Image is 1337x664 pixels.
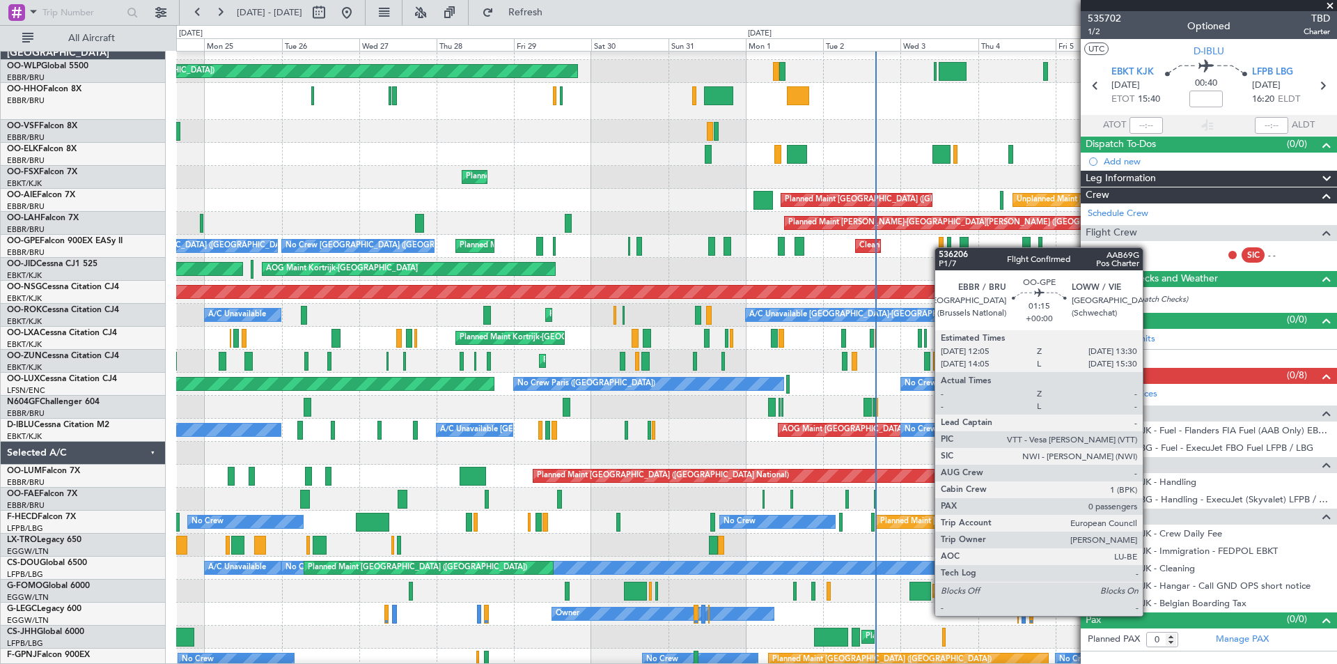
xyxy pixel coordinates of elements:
[7,605,81,613] a: G-LEGCLegacy 600
[7,385,45,396] a: LFSN/ENC
[7,168,77,176] a: OO-FSXFalcon 7X
[1252,65,1293,79] span: LFPB LBG
[7,638,43,649] a: LFPB/LBG
[7,85,81,93] a: OO-HHOFalcon 8X
[191,511,224,532] div: No Crew
[7,329,40,337] span: OO-LXA
[7,467,80,475] a: OO-LUMFalcon 7X
[1103,118,1126,132] span: ATOT
[7,191,37,199] span: OO-AIE
[7,500,45,511] a: EBBR/BRU
[1086,225,1137,241] span: Flight Crew
[7,536,37,544] span: LX-TRO
[7,421,34,429] span: D-IBLU
[880,511,1100,532] div: Planned Maint [GEOGRAPHIC_DATA] ([GEOGRAPHIC_DATA])
[286,236,519,256] div: No Crew [GEOGRAPHIC_DATA] ([GEOGRAPHIC_DATA] National)
[7,536,81,544] a: LX-TROLegacy 650
[437,38,514,51] div: Thu 28
[1105,527,1222,539] a: EBKT / KJK - Crew Daily Fee
[7,651,90,659] a: F-GPNJFalcon 900EX
[1216,633,1269,647] a: Manage PAX
[7,421,109,429] a: D-IBLUCessna Citation M2
[517,373,655,394] div: No Crew Paris ([GEOGRAPHIC_DATA])
[7,316,42,327] a: EBKT/KJK
[7,72,45,83] a: EBBR/BRU
[1195,77,1217,91] span: 00:40
[7,214,79,222] a: OO-LAHFalcon 7X
[1304,26,1330,38] span: Charter
[179,28,203,40] div: [DATE]
[514,38,591,51] div: Fri 29
[7,628,84,636] a: CS-JHHGlobal 6000
[7,398,40,406] span: N604GF
[549,304,712,325] div: Planned Maint Kortrijk-[GEOGRAPHIC_DATA]
[7,237,123,245] a: OO-GPEFalcon 900EX EASy II
[1105,562,1195,574] a: EBKT / KJK - Cleaning
[1268,249,1299,261] div: - -
[1252,79,1281,93] span: [DATE]
[1138,93,1160,107] span: 15:40
[7,155,45,166] a: EBBR/BRU
[7,201,45,212] a: EBBR/BRU
[1252,93,1274,107] span: 16:20
[543,350,705,371] div: Planned Maint Kortrijk-[GEOGRAPHIC_DATA]
[7,168,39,176] span: OO-FSX
[7,615,49,626] a: EGGW/LTN
[724,511,756,532] div: No Crew
[1102,247,1125,263] div: PIC
[1105,442,1313,454] a: LFPB / LBG - Fuel - ExecuJet FBO Fuel LFPB / LBG
[7,477,45,488] a: EBBR/BRU
[7,145,77,153] a: OO-ELKFalcon 8X
[7,559,40,567] span: CS-DOU
[460,236,712,256] div: Planned Maint [GEOGRAPHIC_DATA] ([GEOGRAPHIC_DATA] National)
[7,592,49,603] a: EGGW/LTN
[7,375,40,383] span: OO-LUX
[7,513,76,521] a: F-HECDFalcon 7X
[7,260,36,268] span: OO-JID
[359,38,437,51] div: Wed 27
[7,523,43,534] a: LFPB/LBG
[7,490,39,498] span: OO-FAE
[1111,93,1134,107] span: ETOT
[308,557,527,578] div: Planned Maint [GEOGRAPHIC_DATA] ([GEOGRAPHIC_DATA])
[1017,190,1279,210] div: Unplanned Maint [GEOGRAPHIC_DATA] ([GEOGRAPHIC_DATA] National)
[900,38,978,51] div: Wed 3
[1105,597,1246,609] a: EBKT / KJK - Belgian Boarding Tax
[1105,424,1330,436] a: EBKT / KJK - Fuel - Flanders FIA Fuel (AAB Only) EBKT / KJK
[1088,633,1140,647] label: Planned PAX
[1086,457,1125,473] span: Handling
[1292,118,1315,132] span: ALDT
[1089,529,1097,537] button: R
[866,626,1085,647] div: Planned Maint [GEOGRAPHIC_DATA] ([GEOGRAPHIC_DATA])
[266,258,418,279] div: AOG Maint Kortrijk-[GEOGRAPHIC_DATA]
[237,6,302,19] span: [DATE] - [DATE]
[1287,312,1307,327] span: (0/0)
[1105,493,1330,505] a: LFPB / LBG - Handling - ExecuJet (Skyvalet) LFPB / LBG
[282,38,359,51] div: Tue 26
[1088,26,1121,38] span: 1/2
[7,191,75,199] a: OO-AIEFalcon 7X
[7,398,100,406] a: N604GFChallenger 604
[7,306,119,314] a: OO-ROKCessna Citation CJ4
[36,33,147,43] span: All Aircraft
[7,375,117,383] a: OO-LUXCessna Citation CJ4
[7,569,43,580] a: LFPB/LBG
[7,132,45,143] a: EBBR/BRU
[905,419,1138,440] div: No Crew [GEOGRAPHIC_DATA] ([GEOGRAPHIC_DATA] National)
[7,582,42,590] span: G-FOMO
[1111,79,1140,93] span: [DATE]
[93,236,326,256] div: No Crew [GEOGRAPHIC_DATA] ([GEOGRAPHIC_DATA] National)
[1088,207,1148,221] a: Schedule Crew
[7,178,42,189] a: EBKT/KJK
[978,38,1056,51] div: Thu 4
[7,582,90,590] a: G-FOMOGlobal 6000
[7,237,40,245] span: OO-GPE
[7,431,42,442] a: EBKT/KJK
[785,190,1004,210] div: Planned Maint [GEOGRAPHIC_DATA] ([GEOGRAPHIC_DATA])
[994,465,1089,486] div: Owner Melsbroek Air Base
[782,419,1024,440] div: AOG Maint [GEOGRAPHIC_DATA] ([GEOGRAPHIC_DATA] National)
[7,85,43,93] span: OO-HHO
[7,352,42,360] span: OO-ZUN
[286,557,318,578] div: No Crew
[668,38,746,51] div: Sun 31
